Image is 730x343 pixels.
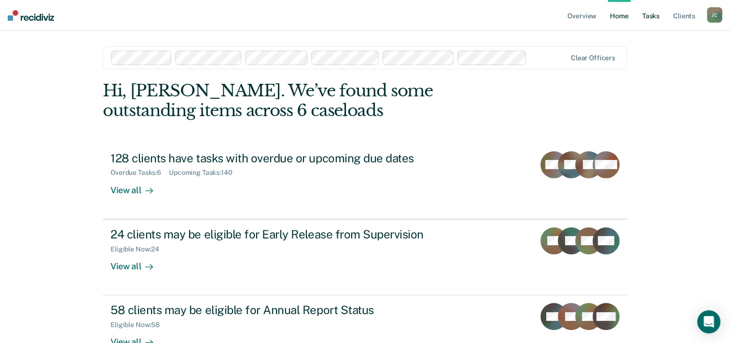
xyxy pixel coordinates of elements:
[110,253,165,272] div: View all
[571,54,615,62] div: Clear officers
[707,7,722,23] div: J C
[707,7,722,23] button: JC
[8,10,54,21] img: Recidiviz
[110,321,167,329] div: Eligible Now : 58
[697,310,720,333] div: Open Intercom Messenger
[103,144,627,219] a: 128 clients have tasks with overdue or upcoming due datesOverdue Tasks:6Upcoming Tasks:140View all
[110,151,449,165] div: 128 clients have tasks with overdue or upcoming due dates
[110,245,167,253] div: Eligible Now : 24
[110,177,165,196] div: View all
[103,219,627,295] a: 24 clients may be eligible for Early Release from SupervisionEligible Now:24View all
[103,81,522,120] div: Hi, [PERSON_NAME]. We’ve found some outstanding items across 6 caseloads
[169,169,240,177] div: Upcoming Tasks : 140
[110,303,449,317] div: 58 clients may be eligible for Annual Report Status
[110,227,449,241] div: 24 clients may be eligible for Early Release from Supervision
[110,169,169,177] div: Overdue Tasks : 6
